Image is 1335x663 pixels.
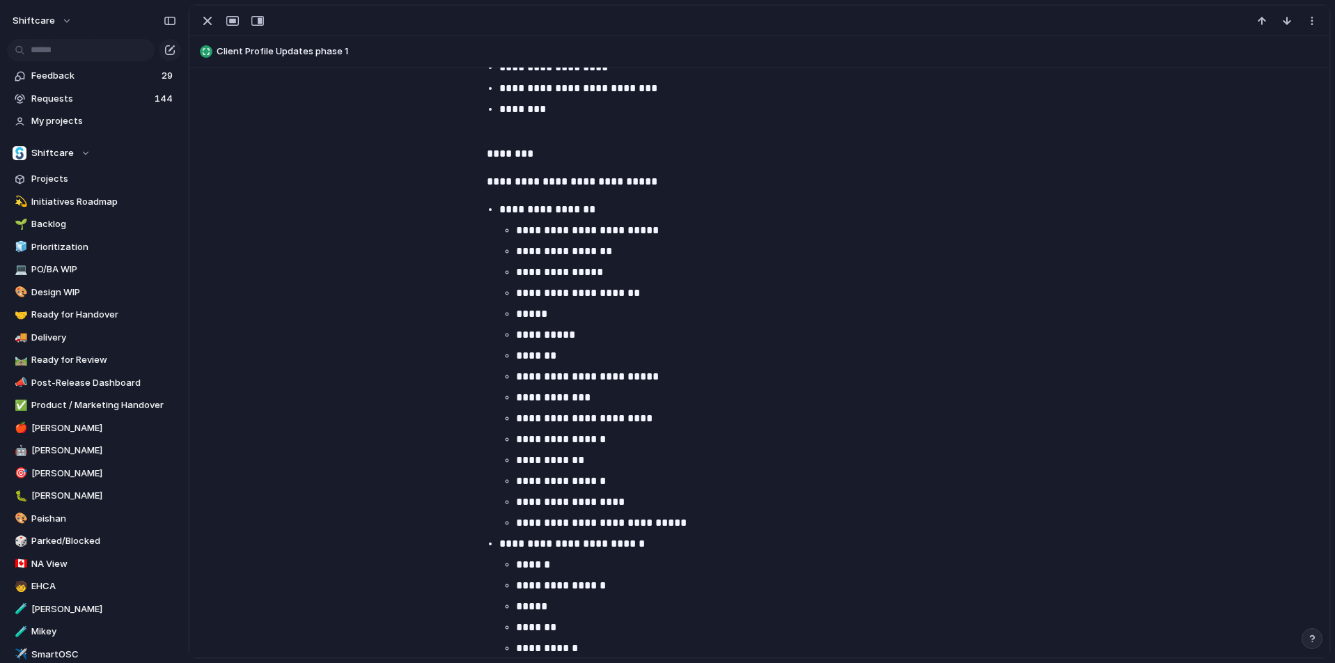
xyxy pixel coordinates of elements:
[31,217,176,231] span: Backlog
[13,534,26,548] button: 🎲
[31,353,176,367] span: Ready for Review
[7,259,181,280] a: 💻PO/BA WIP
[31,534,176,548] span: Parked/Blocked
[7,463,181,484] a: 🎯[PERSON_NAME]
[7,418,181,439] a: 🍎[PERSON_NAME]
[13,579,26,593] button: 🧒
[13,240,26,254] button: 🧊
[13,421,26,435] button: 🍎
[31,286,176,299] span: Design WIP
[31,172,176,186] span: Projects
[217,45,1323,58] span: Client Profile Updates phase 1
[7,350,181,370] a: 🛤️Ready for Review
[13,195,26,209] button: 💫
[7,304,181,325] a: 🤝Ready for Handover
[13,14,55,28] span: shiftcare
[13,331,26,345] button: 🚚
[155,92,175,106] span: 144
[7,192,181,212] a: 💫Initiatives Roadmap
[15,239,24,255] div: 🧊
[15,262,24,278] div: 💻
[15,398,24,414] div: ✅
[7,508,181,529] a: 🎨Peishan
[15,533,24,549] div: 🎲
[15,510,24,526] div: 🎨
[31,308,176,322] span: Ready for Handover
[7,554,181,575] a: 🇨🇦NA View
[31,69,157,83] span: Feedback
[7,169,181,189] a: Projects
[13,512,26,526] button: 🎨
[31,648,176,662] span: SmartOSC
[162,69,175,83] span: 29
[15,375,24,391] div: 📣
[13,648,26,662] button: ✈️
[15,217,24,233] div: 🌱
[31,331,176,345] span: Delivery
[7,373,181,393] a: 📣Post-Release Dashboard
[15,329,24,345] div: 🚚
[31,602,176,616] span: [PERSON_NAME]
[15,443,24,459] div: 🤖
[31,489,176,503] span: [PERSON_NAME]
[7,485,181,506] a: 🐛[PERSON_NAME]
[13,398,26,412] button: ✅
[31,146,74,160] span: Shiftcare
[15,352,24,368] div: 🛤️
[7,395,181,416] a: ✅Product / Marketing Handover
[13,557,26,571] button: 🇨🇦
[7,111,181,132] a: My projects
[31,114,176,128] span: My projects
[13,286,26,299] button: 🎨
[15,488,24,504] div: 🐛
[31,240,176,254] span: Prioritization
[13,467,26,481] button: 🎯
[31,467,176,481] span: [PERSON_NAME]
[7,531,181,552] a: 🎲Parked/Blocked
[13,376,26,390] button: 📣
[196,40,1323,63] button: Client Profile Updates phase 1
[7,440,181,461] a: 🤖[PERSON_NAME]
[15,194,24,210] div: 💫
[13,489,26,503] button: 🐛
[13,308,26,322] button: 🤝
[15,284,24,300] div: 🎨
[7,88,181,109] a: Requests144
[31,557,176,571] span: NA View
[31,376,176,390] span: Post-Release Dashboard
[31,512,176,526] span: Peishan
[7,576,181,597] a: 🧒EHCA
[7,237,181,258] a: 🧊Prioritization
[7,599,181,620] a: 🧪[PERSON_NAME]
[7,65,181,86] a: Feedback29
[7,327,181,348] a: 🚚Delivery
[15,624,24,640] div: 🧪
[31,195,176,209] span: Initiatives Roadmap
[31,398,176,412] span: Product / Marketing Handover
[31,625,176,639] span: Mikey
[31,579,176,593] span: EHCA
[13,353,26,367] button: 🛤️
[15,646,24,662] div: ✈️
[13,602,26,616] button: 🧪
[7,214,181,235] div: 🌱Backlog
[15,601,24,617] div: 🧪
[6,10,79,32] button: shiftcare
[7,621,181,642] div: 🧪Mikey
[13,444,26,458] button: 🤖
